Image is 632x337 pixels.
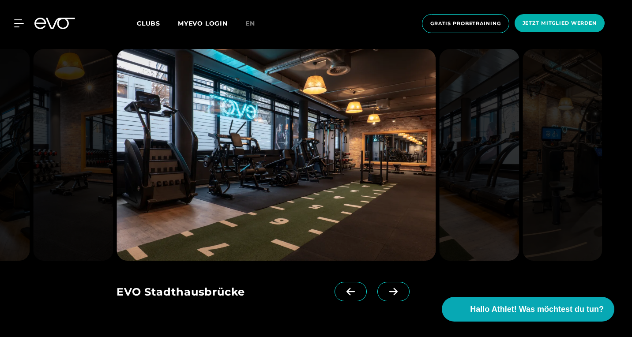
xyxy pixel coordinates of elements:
span: Hallo Athlet! Was möchtest du tun? [470,303,604,315]
a: Gratis Probetraining [419,14,512,33]
span: Gratis Probetraining [430,20,501,27]
span: Clubs [137,19,160,27]
img: evofitness [439,49,519,261]
a: Clubs [137,19,178,27]
span: en [245,19,255,27]
a: Jetzt Mitglied werden [512,14,607,33]
a: en [245,19,266,29]
span: Jetzt Mitglied werden [523,19,597,27]
img: evofitness [33,49,113,261]
img: evofitness [523,49,602,261]
a: MYEVO LOGIN [178,19,228,27]
img: evofitness [117,49,436,261]
button: Hallo Athlet! Was möchtest du tun? [442,297,614,322]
